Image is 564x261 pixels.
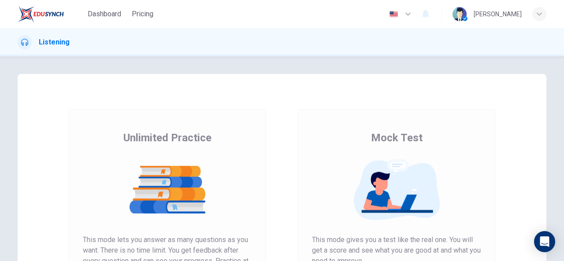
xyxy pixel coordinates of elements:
[474,9,522,19] div: [PERSON_NAME]
[534,231,555,252] div: Open Intercom Messenger
[18,5,84,23] a: EduSynch logo
[371,131,423,145] span: Mock Test
[128,6,157,22] button: Pricing
[388,11,399,18] img: en
[39,37,70,48] h1: Listening
[84,6,125,22] button: Dashboard
[453,7,467,21] img: Profile picture
[123,131,211,145] span: Unlimited Practice
[18,5,64,23] img: EduSynch logo
[132,9,153,19] span: Pricing
[88,9,121,19] span: Dashboard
